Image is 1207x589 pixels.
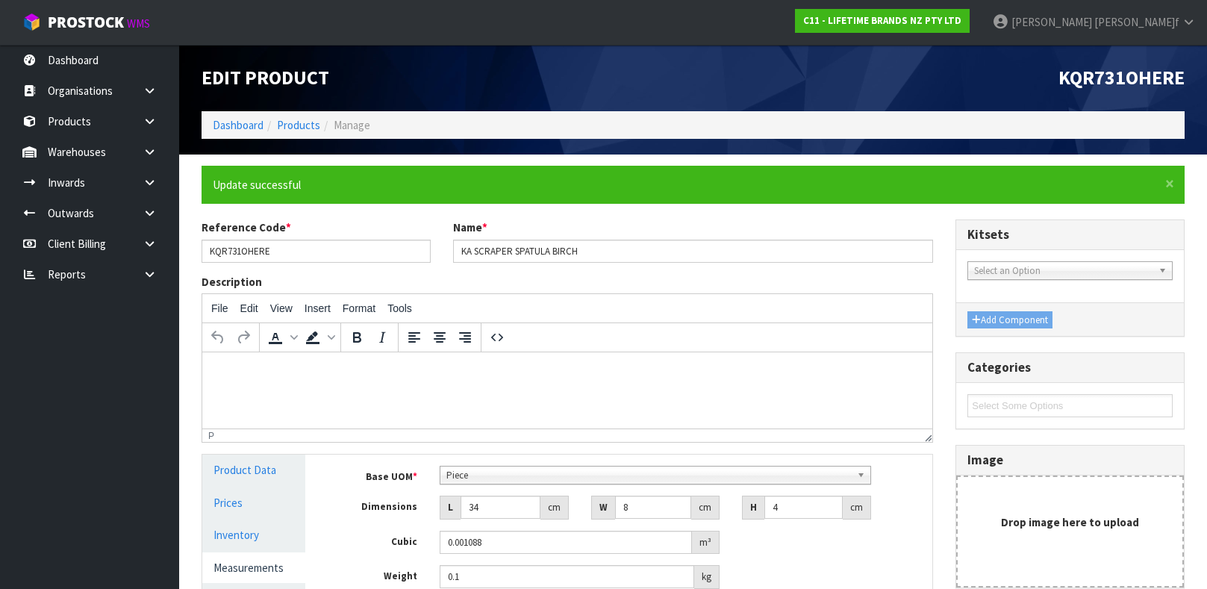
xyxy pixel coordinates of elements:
span: × [1165,173,1174,194]
label: Cubic [328,531,428,549]
span: View [270,302,293,314]
div: m³ [692,531,720,555]
button: Align right [452,325,478,350]
input: Reference Code [202,240,431,263]
div: Background color [300,325,337,350]
a: Measurements [202,552,305,583]
span: File [211,302,228,314]
span: Manage [334,118,370,132]
div: cm [843,496,871,520]
button: Add Component [967,311,1052,329]
h3: Categories [967,361,1173,375]
span: [PERSON_NAME] [1011,15,1092,29]
div: kg [694,565,720,589]
span: Piece [446,467,851,484]
button: Italic [369,325,395,350]
a: Products [277,118,320,132]
input: Width [615,496,692,519]
a: C11 - LIFETIME BRANDS NZ PTY LTD [795,9,970,33]
h3: Kitsets [967,228,1173,242]
span: Format [343,302,375,314]
div: p [208,431,214,441]
span: [PERSON_NAME]f [1094,15,1179,29]
button: Align left [402,325,427,350]
a: Dashboard [213,118,263,132]
button: Bold [344,325,369,350]
span: Edit Product [202,65,329,90]
input: Weight [440,565,694,588]
div: cm [540,496,569,520]
strong: W [599,501,608,514]
button: Undo [205,325,231,350]
span: ProStock [48,13,124,32]
input: Name [453,240,934,263]
label: Description [202,274,262,290]
a: Product Data [202,455,305,485]
span: Tools [387,302,412,314]
span: Edit [240,302,258,314]
span: Update successful [213,178,301,192]
a: Prices [202,487,305,518]
strong: H [750,501,757,514]
div: Text color [263,325,300,350]
span: Insert [305,302,331,314]
label: Name [453,219,487,235]
input: Height [764,496,843,519]
div: Resize [920,429,933,442]
label: Dimensions [328,496,428,514]
div: cm [691,496,720,520]
label: Weight [328,565,428,584]
span: Select an Option [974,262,1153,280]
strong: L [448,501,453,514]
label: Reference Code [202,219,291,235]
button: Source code [484,325,510,350]
strong: Drop image here to upload [1001,515,1139,529]
a: Inventory [202,520,305,550]
strong: C11 - LIFETIME BRANDS NZ PTY LTD [803,14,961,27]
label: Base UOM [328,466,428,484]
button: Redo [231,325,256,350]
button: Align center [427,325,452,350]
input: Length [461,496,540,519]
span: KQR731OHERE [1058,65,1185,90]
iframe: Rich Text Area. Press ALT-0 for help. [202,352,932,428]
img: cube-alt.png [22,13,41,31]
input: Cubic [440,531,692,554]
h3: Image [967,453,1173,467]
small: WMS [127,16,150,31]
